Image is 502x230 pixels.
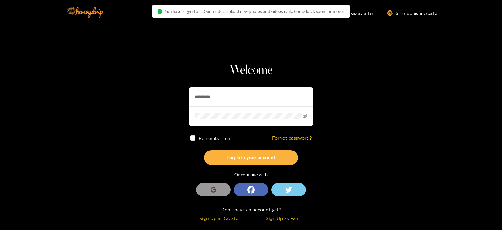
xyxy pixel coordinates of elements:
[303,114,307,118] span: eye-invisible
[165,9,344,14] span: You have logged out. Our models upload new photos and videos daily. Come back soon for more..
[199,136,230,140] span: Remember me
[204,150,298,165] button: Log into your account
[190,215,249,222] div: Sign Up as Creator
[189,171,313,178] div: Or continue with
[189,63,313,78] h1: Welcome
[387,10,439,16] a: Sign up as a creator
[158,9,162,14] span: check-circle
[253,215,312,222] div: Sign Up as Fan
[272,135,312,141] a: Forgot password?
[332,10,375,16] a: Sign up as a fan
[189,206,313,213] div: Don't have an account yet?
